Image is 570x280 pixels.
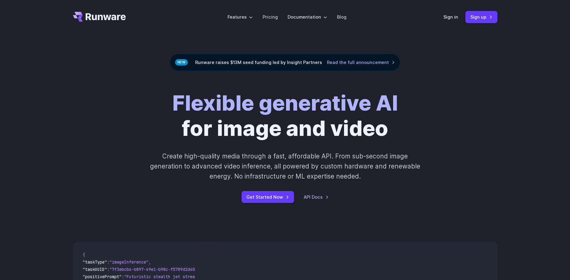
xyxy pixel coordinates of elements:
[83,274,122,279] span: "positivePrompt"
[109,259,149,265] span: "imageInference"
[149,259,151,265] span: ,
[443,13,458,20] a: Sign in
[288,13,327,20] label: Documentation
[124,274,346,279] span: "Futuristic stealth jet streaking through a neon-lit cityscape with glowing purple exhaust"
[263,13,278,20] a: Pricing
[242,191,294,203] a: Get Started Now
[327,59,395,66] a: Read the full announcement
[83,267,107,272] span: "taskUUID"
[107,259,109,265] span: :
[337,13,346,20] a: Blog
[149,151,421,182] p: Create high-quality media through a fast, affordable API. From sub-second image generation to adv...
[83,259,107,265] span: "taskType"
[465,11,497,23] a: Sign up
[83,252,85,257] span: {
[107,267,109,272] span: :
[170,54,400,71] div: Runware raises $13M seed funding led by Insight Partners
[304,193,329,200] a: API Docs
[73,12,126,22] a: Go to /
[172,90,398,116] strong: Flexible generative AI
[109,267,202,272] span: "7f3ebcb6-b897-49e1-b98c-f5789d2d40d7"
[228,13,253,20] label: Features
[122,274,124,279] span: :
[172,90,398,141] h1: for image and video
